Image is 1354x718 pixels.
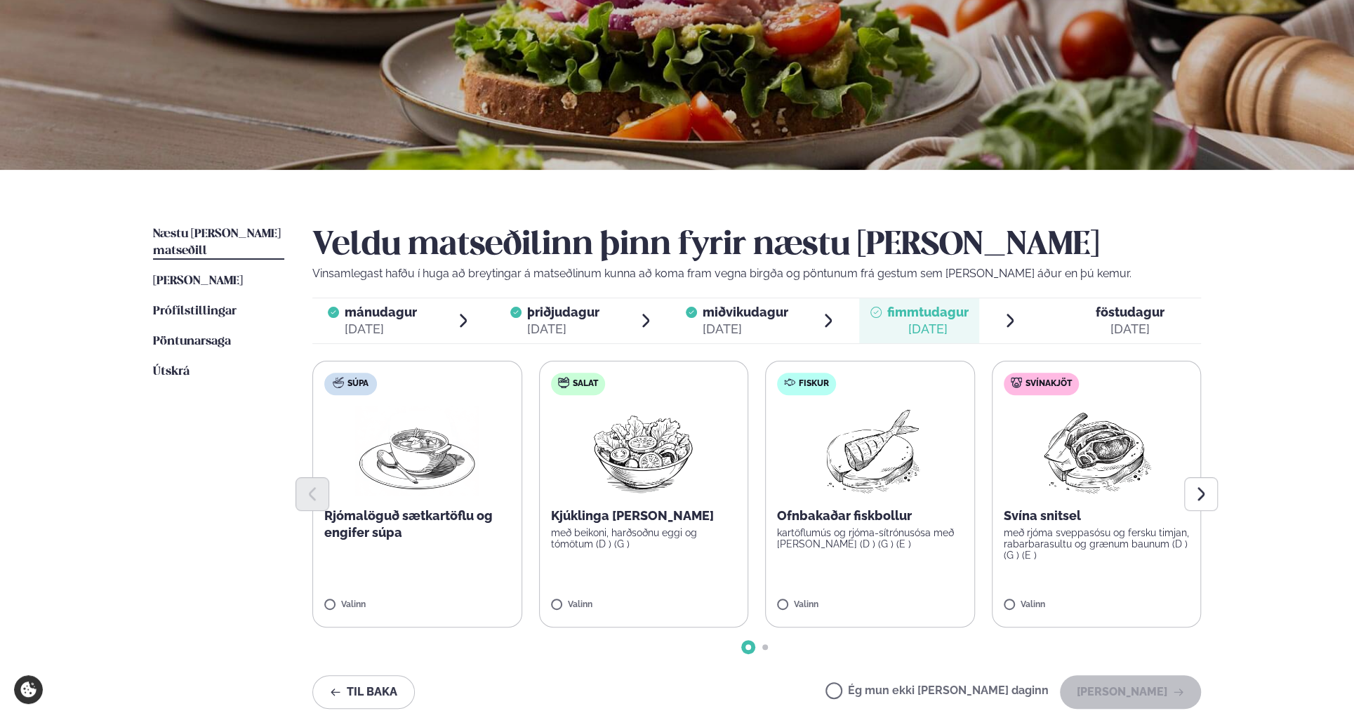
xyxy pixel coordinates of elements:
[703,305,788,319] span: miðvikudagur
[551,507,737,524] p: Kjúklinga [PERSON_NAME]
[347,378,369,390] span: Súpa
[1026,378,1072,390] span: Svínakjöt
[777,527,963,550] p: kartöflumús og rjóma-sítrónusósa með [PERSON_NAME] (D ) (G ) (E )
[14,675,43,704] a: Cookie settings
[153,305,237,317] span: Prófílstillingar
[1184,477,1218,511] button: Next slide
[153,364,190,380] a: Útskrá
[527,305,599,319] span: þriðjudagur
[153,303,237,320] a: Prófílstillingar
[153,335,231,347] span: Pöntunarsaga
[558,377,569,388] img: salad.svg
[153,366,190,378] span: Útskrá
[153,333,231,350] a: Pöntunarsaga
[808,406,932,496] img: Fish.png
[527,321,599,338] div: [DATE]
[312,226,1201,265] h2: Veldu matseðilinn þinn fyrir næstu [PERSON_NAME]
[581,406,705,496] img: Salad.png
[312,265,1201,282] p: Vinsamlegast hafðu í huga að breytingar á matseðlinum kunna að koma fram vegna birgða og pöntunum...
[153,275,243,287] span: [PERSON_NAME]
[887,321,969,338] div: [DATE]
[551,527,737,550] p: með beikoni, harðsoðnu eggi og tómötum (D ) (G )
[799,378,829,390] span: Fiskur
[573,378,598,390] span: Salat
[345,321,417,338] div: [DATE]
[1095,321,1164,338] div: [DATE]
[345,305,417,319] span: mánudagur
[355,406,479,496] img: Soup.png
[333,377,344,388] img: soup.svg
[153,273,243,290] a: [PERSON_NAME]
[312,675,415,709] button: Til baka
[1004,507,1190,524] p: Svína snitsel
[703,321,788,338] div: [DATE]
[1004,527,1190,561] p: með rjóma sveppasósu og fersku timjan, rabarbarasultu og grænum baunum (D ) (G ) (E )
[745,644,751,650] span: Go to slide 1
[1034,406,1158,496] img: Pork-Meat.png
[153,228,281,257] span: Næstu [PERSON_NAME] matseðill
[1011,377,1022,388] img: pork.svg
[762,644,768,650] span: Go to slide 2
[153,226,284,260] a: Næstu [PERSON_NAME] matseðill
[1060,675,1201,709] button: [PERSON_NAME]
[887,305,969,319] span: fimmtudagur
[784,377,795,388] img: fish.svg
[324,507,510,541] p: Rjómalöguð sætkartöflu og engifer súpa
[1095,305,1164,319] span: föstudagur
[296,477,329,511] button: Previous slide
[777,507,963,524] p: Ofnbakaðar fiskbollur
